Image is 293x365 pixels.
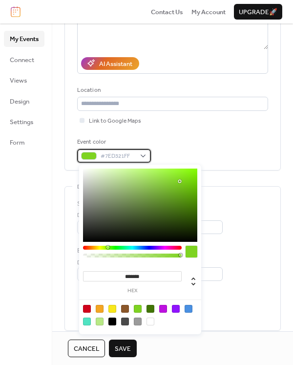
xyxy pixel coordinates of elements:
[191,7,226,17] a: My Account
[10,55,34,65] span: Connect
[77,182,119,192] span: Date and time
[151,7,183,17] a: Contact Us
[121,305,129,313] div: #8B572A
[172,305,180,313] div: #9013FE
[83,318,91,325] div: #50E3C2
[11,6,21,17] img: logo
[134,305,142,313] div: #7ED321
[4,114,44,129] a: Settings
[89,116,141,126] span: Link to Google Maps
[109,340,137,357] button: Save
[4,31,44,46] a: My Events
[185,305,192,313] div: #4A90E2
[4,93,44,109] a: Design
[4,134,44,150] a: Form
[146,318,154,325] div: #FFFFFF
[96,305,104,313] div: #F5A623
[77,137,149,147] div: Event color
[146,305,154,313] div: #417505
[234,4,282,20] button: Upgrade🚀
[77,246,102,256] div: End date
[83,288,182,294] label: hex
[4,72,44,88] a: Views
[108,305,116,313] div: #F8E71C
[239,7,277,17] span: Upgrade 🚀
[77,86,266,95] div: Location
[96,318,104,325] div: #B8E986
[10,76,27,86] span: Views
[115,344,131,354] span: Save
[159,305,167,313] div: #BD10E0
[121,318,129,325] div: #4A4A4A
[108,318,116,325] div: #000000
[134,318,142,325] div: #9B9B9B
[83,305,91,313] div: #D0021B
[68,340,105,357] button: Cancel
[10,97,29,107] span: Design
[4,52,44,67] a: Connect
[77,211,89,220] span: Date
[10,138,25,148] span: Form
[77,199,106,209] div: Start date
[77,258,89,268] span: Date
[101,151,135,161] span: #7ED321FF
[74,344,99,354] span: Cancel
[10,117,33,127] span: Settings
[99,59,132,69] div: AI Assistant
[10,34,39,44] span: My Events
[81,57,139,70] button: AI Assistant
